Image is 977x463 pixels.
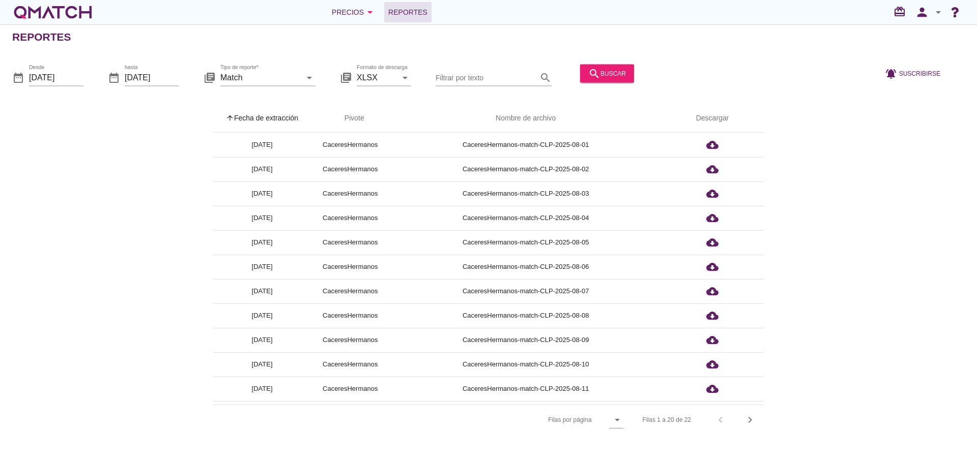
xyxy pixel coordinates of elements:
[706,358,719,371] i: cloud_download
[706,188,719,200] i: cloud_download
[357,69,397,85] input: Formato de descarga
[912,5,932,19] i: person
[310,328,390,352] td: CaceresHermanos
[611,414,623,426] i: arrow_drop_down
[706,139,719,151] i: cloud_download
[29,69,83,85] input: Desde
[384,2,432,22] a: Reportes
[390,401,662,425] td: CaceresHermanos-match-CLP-2025-08-12
[310,181,390,206] td: CaceresHermanos
[390,303,662,328] td: CaceresHermanos-match-CLP-2025-08-08
[340,71,352,83] i: library_books
[214,303,310,328] td: [DATE]
[310,303,390,328] td: CaceresHermanos
[741,411,759,429] button: Next page
[390,206,662,230] td: CaceresHermanos-match-CLP-2025-08-04
[390,328,662,352] td: CaceresHermanos-match-CLP-2025-08-09
[894,6,910,18] i: redeem
[125,69,179,85] input: hasta
[706,236,719,249] i: cloud_download
[303,71,315,83] i: arrow_drop_down
[662,104,763,133] th: Descargar: Not sorted.
[706,334,719,346] i: cloud_download
[390,255,662,279] td: CaceresHermanos-match-CLP-2025-08-06
[12,2,94,22] a: white-qmatch-logo
[220,69,301,85] input: Tipo de reporte*
[932,6,944,18] i: arrow_drop_down
[388,6,427,18] span: Reportes
[706,310,719,322] i: cloud_download
[214,157,310,181] td: [DATE]
[310,352,390,377] td: CaceresHermanos
[390,157,662,181] td: CaceresHermanos-match-CLP-2025-08-02
[214,279,310,303] td: [DATE]
[12,71,24,83] i: date_range
[899,69,940,78] span: Suscribirse
[310,401,390,425] td: CaceresHermanos
[390,279,662,303] td: CaceresHermanos-match-CLP-2025-08-07
[390,104,662,133] th: Nombre de archivo: Not sorted.
[706,383,719,395] i: cloud_download
[324,2,384,22] button: Precios
[310,377,390,401] td: CaceresHermanos
[310,230,390,255] td: CaceresHermanos
[588,67,626,79] div: buscar
[885,67,899,79] i: notifications_active
[706,163,719,175] i: cloud_download
[744,414,756,426] i: chevron_right
[226,114,234,122] i: arrow_upward
[706,285,719,297] i: cloud_download
[310,206,390,230] td: CaceresHermanos
[706,261,719,273] i: cloud_download
[390,230,662,255] td: CaceresHermanos-match-CLP-2025-08-05
[214,328,310,352] td: [DATE]
[310,279,390,303] td: CaceresHermanos
[390,181,662,206] td: CaceresHermanos-match-CLP-2025-08-03
[214,133,310,157] td: [DATE]
[580,64,634,82] button: buscar
[643,415,691,424] div: Filas 1 a 20 de 22
[364,6,376,18] i: arrow_drop_down
[390,352,662,377] td: CaceresHermanos-match-CLP-2025-08-10
[332,6,376,18] div: Precios
[390,133,662,157] td: CaceresHermanos-match-CLP-2025-08-01
[214,104,310,133] th: Fecha de extracción: Sorted ascending. Activate to sort descending.
[310,255,390,279] td: CaceresHermanos
[399,71,411,83] i: arrow_drop_down
[310,133,390,157] td: CaceresHermanos
[436,69,537,85] input: Filtrar por texto
[108,71,120,83] i: date_range
[588,67,600,79] i: search
[214,255,310,279] td: [DATE]
[706,212,719,224] i: cloud_download
[310,157,390,181] td: CaceresHermanos
[214,181,310,206] td: [DATE]
[12,29,71,45] h2: Reportes
[390,377,662,401] td: CaceresHermanos-match-CLP-2025-08-11
[214,401,310,425] td: [DATE]
[539,71,552,83] i: search
[204,71,216,83] i: library_books
[214,206,310,230] td: [DATE]
[877,64,949,82] button: Suscribirse
[310,104,390,133] th: Pivote: Not sorted. Activate to sort ascending.
[214,352,310,377] td: [DATE]
[446,405,623,435] div: Filas por página
[214,377,310,401] td: [DATE]
[214,230,310,255] td: [DATE]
